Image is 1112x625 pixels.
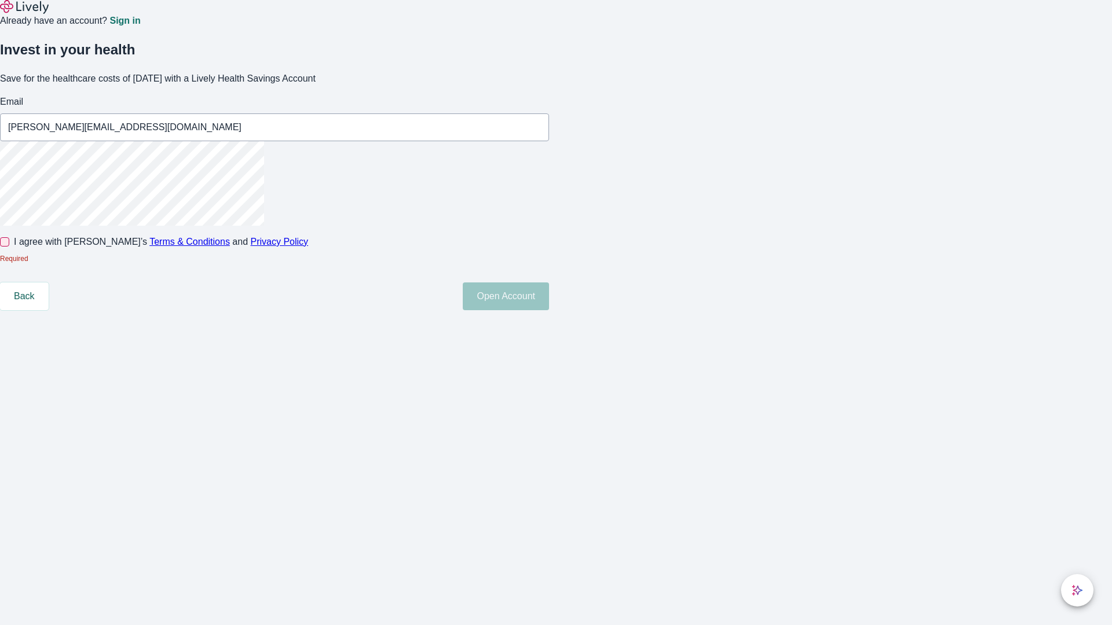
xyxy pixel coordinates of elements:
[109,16,140,25] a: Sign in
[251,237,309,247] a: Privacy Policy
[149,237,230,247] a: Terms & Conditions
[1071,584,1083,596] svg: Lively AI Assistant
[1061,574,1093,606] button: chat
[14,235,308,249] span: I agree with [PERSON_NAME]’s and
